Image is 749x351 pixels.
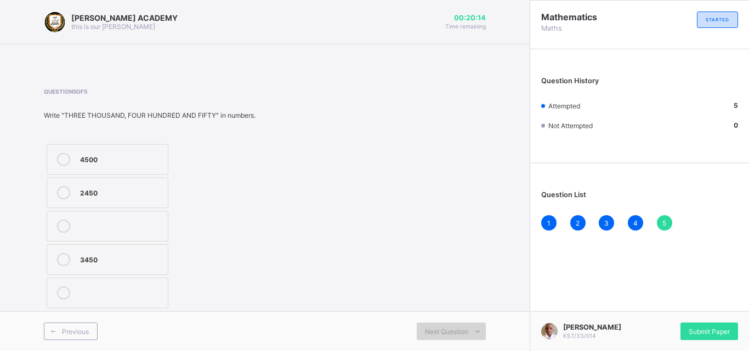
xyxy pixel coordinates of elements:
[445,14,486,22] span: 00:20:14
[62,327,89,336] span: Previous
[563,332,596,339] span: KST/33/014
[734,101,738,110] b: 5
[44,111,256,119] div: Write "THREE THOUSAND, FOUR HUNDRED AND FIFTY" in numbers.
[541,191,586,199] span: Question List
[71,22,155,31] span: this is our [PERSON_NAME]
[548,122,593,130] span: Not Attempted
[80,253,162,264] div: 3450
[541,11,640,22] span: Mathematics
[662,219,666,227] span: 5
[604,219,609,227] span: 3
[541,77,599,85] span: Question History
[576,219,580,227] span: 2
[445,23,486,30] span: Time remaining
[541,24,640,32] span: Maths
[80,153,162,164] div: 4500
[547,219,551,227] span: 1
[425,327,468,336] span: Next Question
[706,17,729,22] span: STARTED
[563,323,621,331] span: [PERSON_NAME]
[633,219,638,227] span: 4
[689,327,730,336] span: Submit Paper
[548,102,580,110] span: Attempted
[71,13,178,22] span: [PERSON_NAME] ACADEMY
[734,121,738,129] b: 0
[80,186,162,197] div: 2450
[44,88,256,95] span: Question 5 of 5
